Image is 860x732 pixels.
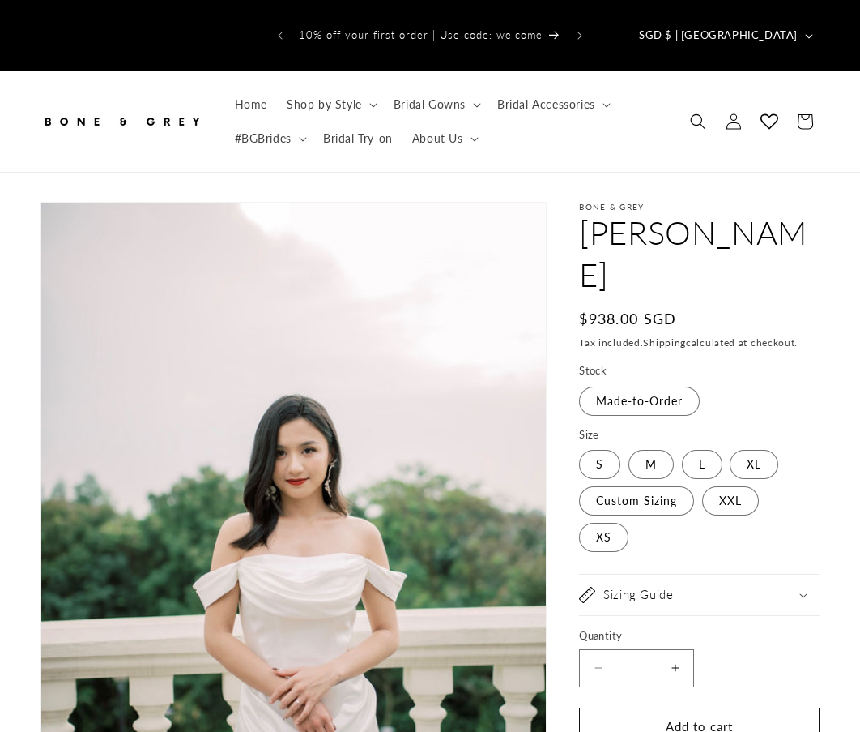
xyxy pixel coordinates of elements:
span: $938.00 SGD [579,308,676,330]
summary: #BGBrides [225,122,313,156]
summary: Bridal Gowns [384,88,487,122]
span: SGD $ | [GEOGRAPHIC_DATA] [639,28,798,44]
summary: Shop by Style [277,88,384,122]
label: M [628,450,674,479]
a: Shipping [643,336,686,349]
button: Next announcement [562,20,598,51]
span: #BGBrides [235,131,292,146]
label: XXL [702,486,759,516]
label: S [579,450,620,479]
span: About Us [412,131,463,146]
p: Bone & Grey [579,202,820,212]
h1: [PERSON_NAME] [579,212,820,296]
span: Bridal Try-on [323,131,393,146]
span: Shop by Style [287,97,362,112]
summary: Sizing Guide [579,575,820,615]
label: L [682,450,722,479]
summary: About Us [402,122,485,156]
a: Home [225,88,277,122]
legend: Size [579,427,601,443]
span: Bridal Accessories [497,97,595,112]
legend: Stock [579,363,608,379]
span: Bridal Gowns [394,97,466,112]
img: Bone and Grey Bridal [40,104,202,139]
span: 10% off your first order | Use code: welcome [299,28,543,41]
button: Previous announcement [262,20,298,51]
a: Bridal Try-on [313,122,402,156]
h2: Sizing Guide [603,587,673,603]
label: Custom Sizing [579,486,694,516]
summary: Bridal Accessories [487,88,617,122]
label: Made-to-Order [579,387,700,416]
label: XL [730,450,778,479]
span: Home [235,97,267,112]
a: Bone and Grey Bridal [35,97,209,145]
label: XS [579,523,628,552]
button: SGD $ | [GEOGRAPHIC_DATA] [629,20,820,51]
label: Quantity [579,628,820,644]
div: Tax included. calculated at checkout. [579,335,820,351]
summary: Search [680,104,716,139]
